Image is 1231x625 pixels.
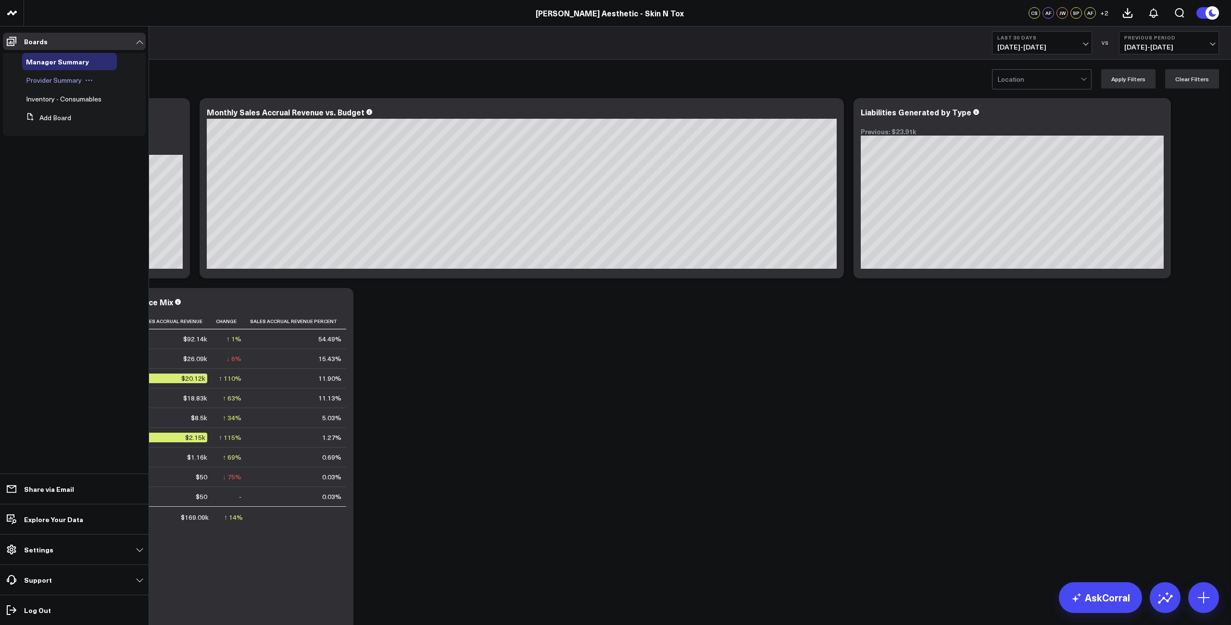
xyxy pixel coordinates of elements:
b: Last 30 Days [997,35,1087,40]
div: - [239,492,241,501]
div: 11.13% [318,393,341,403]
div: $50 [196,492,207,501]
a: AskCorral [1059,582,1142,613]
a: Inventory - Consumables [26,95,101,103]
p: Explore Your Data [24,515,83,523]
p: Support [24,576,52,584]
a: Manager Summary [26,58,89,65]
div: VS [1097,40,1114,46]
div: ↑ 34% [223,413,241,423]
div: Monthly Sales Accrual Revenue vs. Budget [207,107,364,117]
div: 1.27% [322,433,341,442]
span: Provider Summary [26,75,82,85]
a: Provider Summary [26,76,82,84]
div: ↑ 69% [223,452,241,462]
div: ↑ 115% [219,433,241,442]
div: $169.09k [181,512,209,522]
p: Log Out [24,606,51,614]
div: 11.90% [318,374,341,383]
th: Sales Accrual Revenue Percent [250,313,350,329]
button: +2 [1098,7,1110,19]
div: ↑ 110% [219,374,241,383]
div: AF [1084,7,1096,19]
button: Last 30 Days[DATE]-[DATE] [992,31,1092,54]
div: ↓ 75% [223,472,241,482]
span: Inventory - Consumables [26,94,101,103]
div: Previous: $23.91k [861,128,1164,136]
div: AF [1043,7,1054,19]
button: Previous Period[DATE]-[DATE] [1119,31,1219,54]
div: 54.49% [318,334,341,344]
div: ↑ 63% [223,393,241,403]
div: ↑ 1% [226,334,241,344]
div: ↓ 6% [226,354,241,363]
span: Manager Summary [26,57,89,66]
div: Liabilities Generated by Type [861,107,971,117]
div: $1.16k [187,452,207,462]
div: 0.03% [322,492,341,501]
span: [DATE] - [DATE] [1124,43,1214,51]
th: Sales Accrual Revenue [139,313,216,329]
div: 5.03% [322,413,341,423]
div: $50 [196,472,207,482]
span: [DATE] - [DATE] [997,43,1087,51]
span: + 2 [1100,10,1108,16]
div: 0.69% [322,452,341,462]
div: $18.83k [183,393,207,403]
button: Add Board [22,109,71,126]
p: Boards [24,37,48,45]
div: SP [1070,7,1082,19]
button: Clear Filters [1165,69,1219,88]
div: 15.43% [318,354,341,363]
div: $2.15k [139,433,207,442]
div: ↑ 14% [224,512,243,522]
th: Change [216,313,250,329]
button: Apply Filters [1101,69,1156,88]
div: JW [1056,7,1068,19]
p: Share via Email [24,485,74,493]
b: Previous Period [1124,35,1214,40]
div: CS [1029,7,1040,19]
div: $8.5k [191,413,207,423]
p: Settings [24,546,53,553]
div: 0.03% [322,472,341,482]
a: Log Out [3,601,146,619]
a: [PERSON_NAME] Aesthetic - Skin N Tox [536,8,684,18]
div: $26.09k [183,354,207,363]
div: $20.12k [139,374,207,383]
div: $92.14k [183,334,207,344]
